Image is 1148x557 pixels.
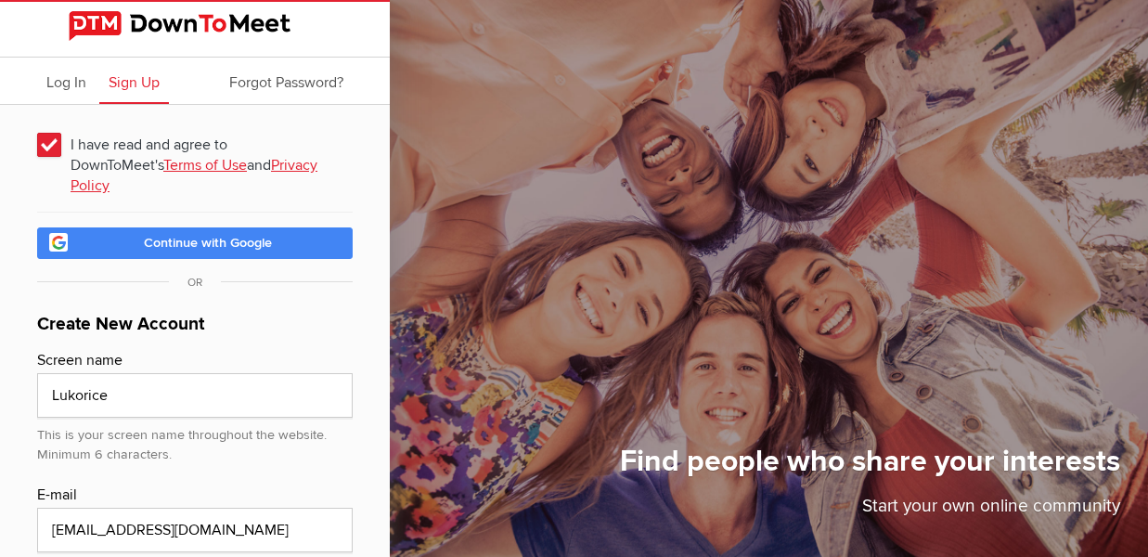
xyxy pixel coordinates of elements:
span: OR [169,276,221,290]
h1: Create New Account [37,311,353,349]
div: This is your screen name throughout the website. Minimum 6 characters. [37,418,353,465]
div: E-mail [37,484,353,508]
a: Continue with Google [37,227,353,259]
span: Log In [46,73,86,92]
img: DownToMeet [69,11,321,41]
h1: Find people who share your interests [620,443,1120,493]
a: Terms of Use [163,156,247,175]
span: Forgot Password? [229,73,343,92]
a: Forgot Password? [220,58,353,104]
div: Screen name [37,349,353,373]
span: Sign Up [109,73,160,92]
span: Continue with Google [144,235,272,251]
a: Log In [37,58,96,104]
a: Sign Up [99,58,169,104]
input: e.g. John Smith or John S. [37,373,353,418]
p: Start your own online community [620,493,1120,529]
input: email@address.com [37,508,353,552]
span: I have read and agree to DownToMeet's and [37,127,353,161]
